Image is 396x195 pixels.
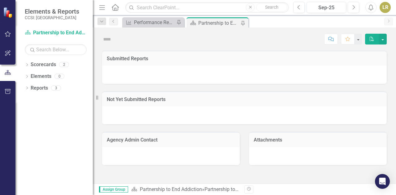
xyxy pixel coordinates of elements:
input: Search Below... [25,44,87,55]
a: Reports [31,85,48,92]
div: Partnership to End Addiction Landing Page [198,19,239,27]
h3: Not Yet Submitted Reports [107,97,382,102]
div: 0 [54,74,64,79]
a: Performance Report [124,19,175,26]
div: 2 [59,62,69,67]
button: LR [380,2,391,13]
div: Open Intercom Messenger [375,174,390,189]
div: » [131,186,240,193]
div: Performance Report [134,19,175,26]
h3: Agency Admin Contact [107,137,235,143]
a: Scorecards [31,61,56,68]
span: Search [265,5,278,10]
h3: Attachments [254,137,382,143]
input: Search ClearPoint... [125,2,289,13]
a: Elements [31,73,51,80]
span: Elements & Reports [25,8,79,15]
div: Partnership to End Addiction Landing Page [204,186,298,192]
small: CCSI: [GEOGRAPHIC_DATA] [25,15,79,20]
h3: Submitted Reports [107,56,382,61]
div: 3 [51,85,61,91]
img: ClearPoint Strategy [3,7,14,18]
div: Sep-25 [309,4,344,11]
span: Assign Group [99,186,128,193]
button: Search [256,3,287,12]
a: Partnership to End Addiction [140,186,202,192]
button: Sep-25 [307,2,346,13]
a: Partnership to End Addiction [25,29,87,36]
img: Not Defined [102,34,112,44]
